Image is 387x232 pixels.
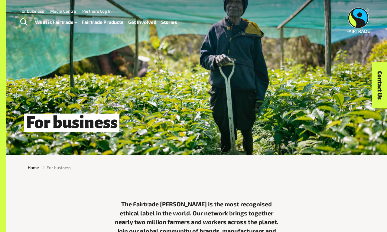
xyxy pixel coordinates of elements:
a: Stories [161,18,177,26]
a: Get Involved [128,18,156,26]
a: Home [28,164,39,171]
span: For business [24,114,119,132]
a: Media Centre [50,8,76,14]
a: Toggle Search [16,15,31,30]
span: For business [47,164,71,171]
a: What is Fairtrade [35,18,77,26]
a: For business [19,8,44,14]
a: Partners Log In [82,8,112,14]
a: Fairtrade Products [82,18,123,26]
img: Fairtrade Australia New Zealand logo [347,8,370,33]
